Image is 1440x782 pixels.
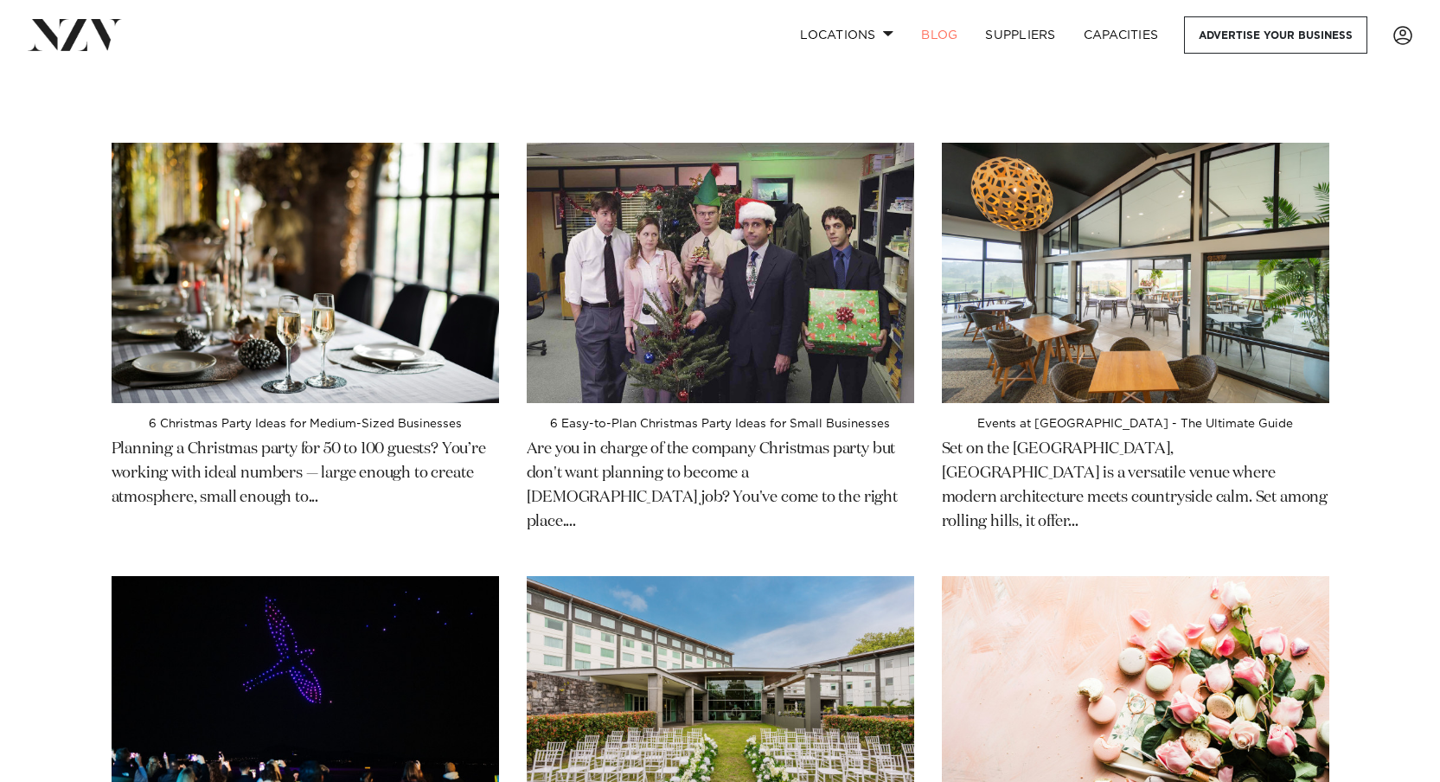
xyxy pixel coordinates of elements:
[907,16,971,54] a: BLOG
[527,143,914,403] img: 6 Easy-to-Plan Christmas Party Ideas for Small Businesses
[786,16,907,54] a: Locations
[527,431,914,535] p: Are you in charge of the company Christmas party but don't want planning to become a [DEMOGRAPHIC...
[112,431,499,510] p: Planning a Christmas party for 50 to 100 guests? You’re working with ideal numbers — large enough...
[28,19,122,50] img: nzv-logo.png
[1070,16,1173,54] a: Capacities
[527,143,914,555] a: 6 Easy-to-Plan Christmas Party Ideas for Small Businesses 6 Easy-to-Plan Christmas Party Ideas fo...
[942,143,1329,403] img: Events at Wainui Golf Club - The Ultimate Guide
[112,143,499,531] a: 6 Christmas Party Ideas for Medium-Sized Businesses 6 Christmas Party Ideas for Medium-Sized Busi...
[527,417,914,431] h4: 6 Easy-to-Plan Christmas Party Ideas for Small Businesses
[112,417,499,431] h4: 6 Christmas Party Ideas for Medium-Sized Businesses
[942,417,1329,431] h4: Events at [GEOGRAPHIC_DATA] - The Ultimate Guide
[112,143,499,403] img: 6 Christmas Party Ideas for Medium-Sized Businesses
[942,431,1329,535] p: Set on the [GEOGRAPHIC_DATA], [GEOGRAPHIC_DATA] is a versatile venue where modern architecture me...
[942,143,1329,555] a: Events at Wainui Golf Club - The Ultimate Guide Events at [GEOGRAPHIC_DATA] - The Ultimate Guide ...
[971,16,1069,54] a: SUPPLIERS
[1184,16,1367,54] a: Advertise your business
